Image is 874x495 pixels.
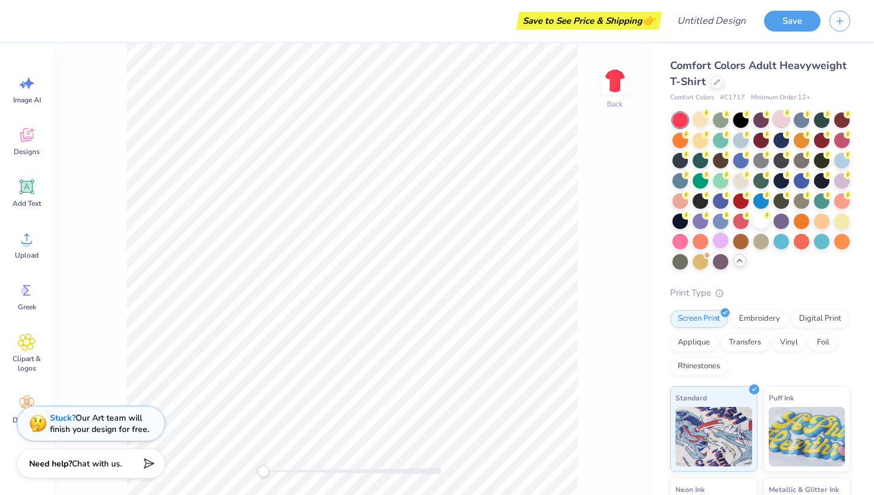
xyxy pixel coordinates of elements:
div: Our Art team will finish your design for free. [50,412,149,435]
span: Chat with us. [72,458,122,469]
div: Foil [809,334,837,352]
div: Print Type [670,286,850,300]
div: Embroidery [731,310,788,328]
button: Save [764,11,820,32]
div: Accessibility label [257,465,269,477]
input: Untitled Design [668,9,755,33]
span: Designs [14,147,40,156]
span: Decorate [12,415,41,425]
span: Image AI [13,95,41,105]
strong: Need help? [29,458,72,469]
span: Minimum Order: 12 + [751,93,810,103]
strong: Stuck? [50,412,76,424]
span: Add Text [12,199,41,208]
span: Comfort Colors [670,93,714,103]
div: Save to See Price & Shipping [519,12,659,30]
img: Standard [675,407,752,466]
div: Screen Print [670,310,728,328]
span: Greek [18,302,36,312]
span: Puff Ink [769,391,794,404]
div: Transfers [721,334,769,352]
div: Applique [670,334,718,352]
span: 👉 [642,13,655,27]
span: Clipart & logos [7,354,46,373]
div: Rhinestones [670,358,728,375]
span: Upload [15,250,39,260]
div: Digital Print [791,310,849,328]
div: Vinyl [772,334,806,352]
img: Puff Ink [769,407,845,466]
div: Back [607,99,623,109]
span: Comfort Colors Adult Heavyweight T-Shirt [670,58,847,89]
span: # C1717 [720,93,745,103]
img: Back [603,69,627,93]
span: Standard [675,391,707,404]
